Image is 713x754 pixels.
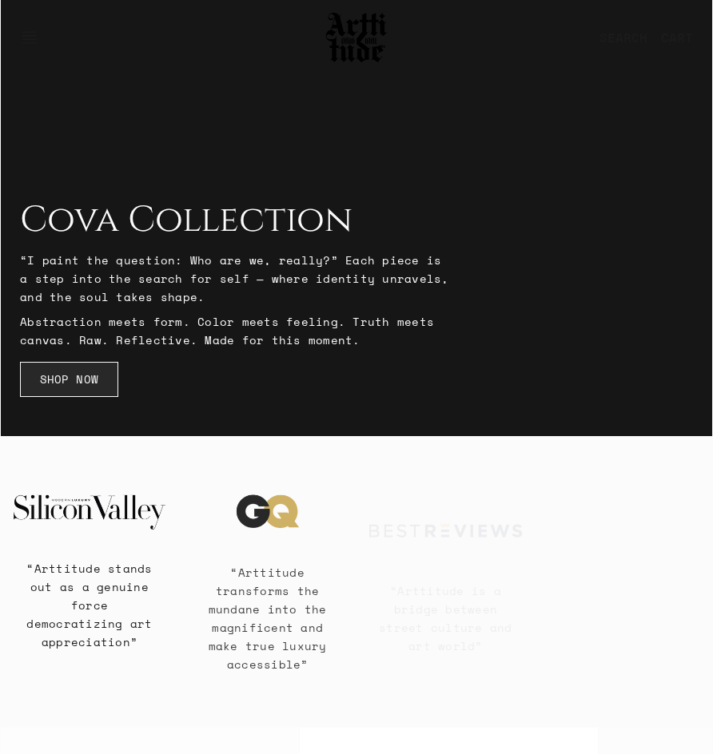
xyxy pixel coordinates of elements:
p: “Arttitude stands out as a genuine force democratizing art appreciation” [20,559,159,651]
p: “I paint the question: Who are we, really?” Each piece is a step into the search for self — where... [20,251,452,306]
p: “Arttitude transforms the mundane into the magnificent and make true luxury accessible” [198,562,337,673]
img: Arttitude [325,10,388,65]
div: CART [661,28,693,47]
a: SEARCH [587,22,648,54]
a: SHOP NOW [20,362,118,397]
h2: Cova Collection [20,200,452,241]
a: Open cart [648,22,693,54]
p: “Arttitude is a bridge between street culture and art world” [376,581,516,655]
button: Open navigation [20,18,49,57]
p: Abstraction meets form. Color meets feeling. Truth meets canvas. Raw. Reflective. Made for this m... [20,312,452,349]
